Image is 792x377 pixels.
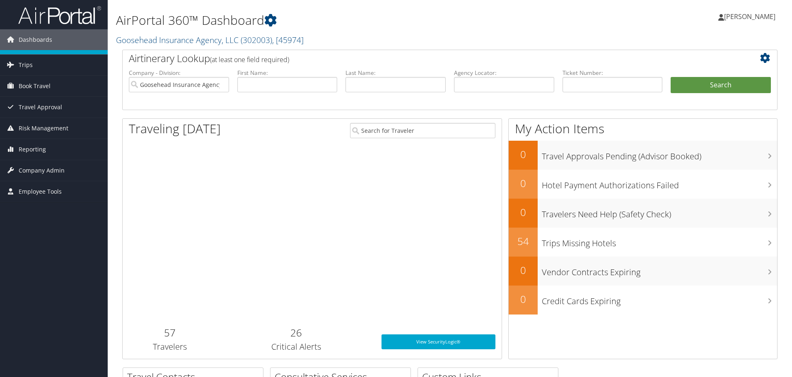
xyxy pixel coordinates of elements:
[509,263,538,277] h2: 0
[129,326,211,340] h2: 57
[19,118,68,139] span: Risk Management
[129,120,221,137] h1: Traveling [DATE]
[509,286,777,315] a: 0Credit Cards Expiring
[19,160,65,181] span: Company Admin
[382,334,495,349] a: View SecurityLogic®
[129,51,716,65] h2: Airtinerary Lookup
[563,69,663,77] label: Ticket Number:
[224,341,369,353] h3: Critical Alerts
[542,262,777,278] h3: Vendor Contracts Expiring
[237,69,338,77] label: First Name:
[19,29,52,50] span: Dashboards
[509,176,538,190] h2: 0
[509,228,777,257] a: 54Trips Missing Hotels
[509,199,777,228] a: 0Travelers Need Help (Safety Check)
[19,55,33,75] span: Trips
[224,326,369,340] h2: 26
[509,234,538,248] h2: 54
[542,175,777,191] h3: Hotel Payment Authorizations Failed
[509,120,777,137] h1: My Action Items
[18,5,101,25] img: airportal-logo.png
[542,291,777,307] h3: Credit Cards Expiring
[509,170,777,199] a: 0Hotel Payment Authorizations Failed
[241,34,272,46] span: ( 302003 )
[509,141,777,170] a: 0Travel Approvals Pending (Advisor Booked)
[509,205,538,219] h2: 0
[509,257,777,286] a: 0Vendor Contracts Expiring
[724,12,775,21] span: [PERSON_NAME]
[454,69,554,77] label: Agency Locator:
[210,55,289,64] span: (at least one field required)
[542,204,777,220] h3: Travelers Need Help (Safety Check)
[718,4,784,29] a: [PERSON_NAME]
[345,69,446,77] label: Last Name:
[116,12,561,29] h1: AirPortal 360™ Dashboard
[509,292,538,306] h2: 0
[542,233,777,249] h3: Trips Missing Hotels
[350,123,495,138] input: Search for Traveler
[272,34,304,46] span: , [ 45974 ]
[509,147,538,161] h2: 0
[116,34,304,46] a: Goosehead Insurance Agency, LLC
[671,77,771,94] button: Search
[19,76,51,96] span: Book Travel
[19,139,46,160] span: Reporting
[129,341,211,353] h3: Travelers
[19,181,62,202] span: Employee Tools
[542,146,777,162] h3: Travel Approvals Pending (Advisor Booked)
[129,69,229,77] label: Company - Division:
[19,97,62,118] span: Travel Approval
